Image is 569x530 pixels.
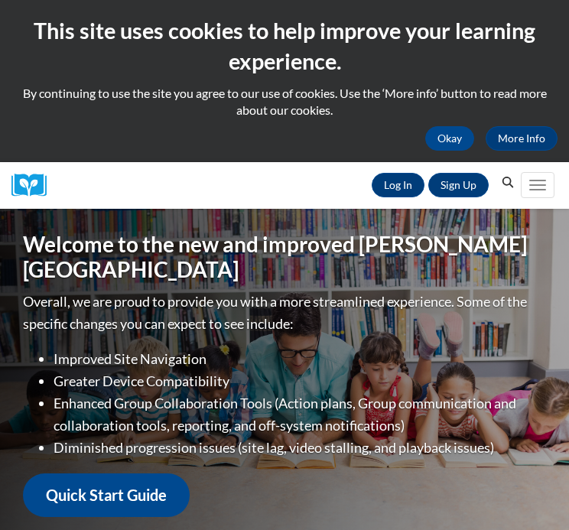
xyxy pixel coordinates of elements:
h1: Welcome to the new and improved [PERSON_NAME][GEOGRAPHIC_DATA] [23,232,546,283]
img: Logo brand [11,174,57,197]
a: More Info [486,126,558,151]
a: Cox Campus [11,174,57,197]
li: Greater Device Compatibility [54,370,546,392]
a: Log In [372,173,424,197]
p: By continuing to use the site you agree to our use of cookies. Use the ‘More info’ button to read... [11,85,558,119]
button: Search [496,174,519,192]
button: Okay [425,126,474,151]
li: Enhanced Group Collaboration Tools (Action plans, Group communication and collaboration tools, re... [54,392,546,437]
div: Main menu [519,162,558,209]
p: Overall, we are proud to provide you with a more streamlined experience. Some of the specific cha... [23,291,546,335]
li: Improved Site Navigation [54,348,546,370]
li: Diminished progression issues (site lag, video stalling, and playback issues) [54,437,546,459]
h2: This site uses cookies to help improve your learning experience. [11,15,558,77]
a: Register [428,173,489,197]
a: Quick Start Guide [23,473,190,517]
